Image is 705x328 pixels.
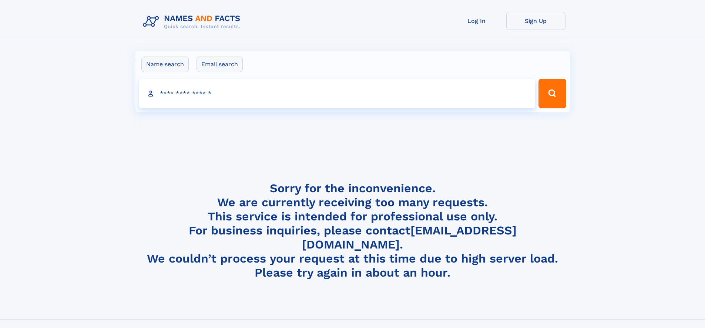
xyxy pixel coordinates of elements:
[506,12,565,30] a: Sign Up
[538,79,566,108] button: Search Button
[140,12,246,32] img: Logo Names and Facts
[141,57,189,72] label: Name search
[447,12,506,30] a: Log In
[302,223,517,251] a: [EMAIL_ADDRESS][DOMAIN_NAME]
[140,181,565,280] h4: Sorry for the inconvenience. We are currently receiving too many requests. This service is intend...
[197,57,243,72] label: Email search
[139,79,536,108] input: search input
